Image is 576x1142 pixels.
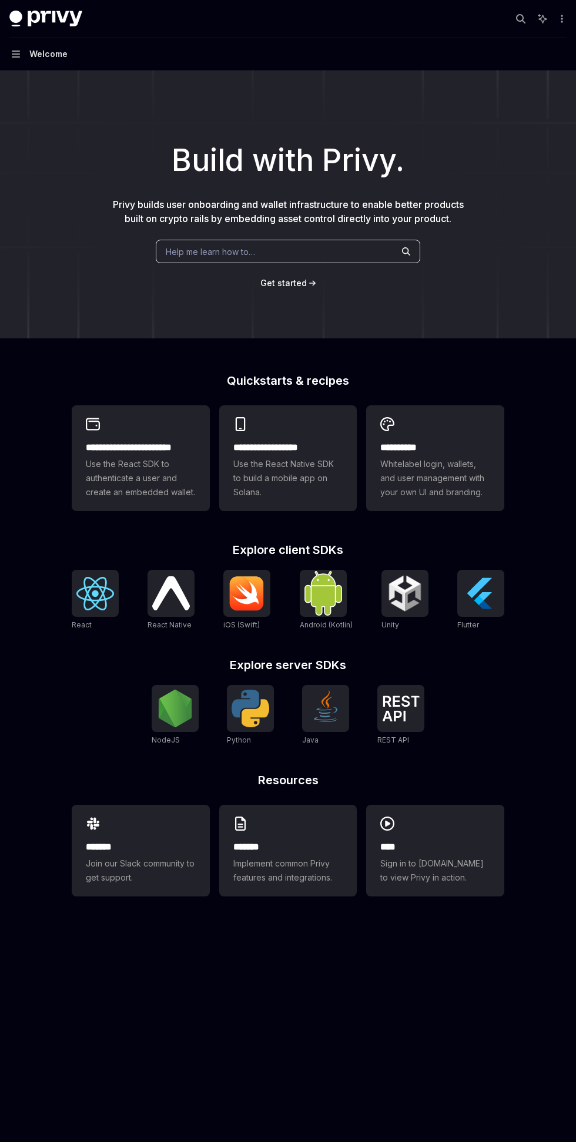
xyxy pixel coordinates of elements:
img: Java [307,690,344,727]
img: iOS (Swift) [228,576,266,611]
h2: Explore server SDKs [72,659,504,671]
h2: Quickstarts & recipes [72,375,504,387]
span: Privy builds user onboarding and wallet infrastructure to enable better products built on crypto ... [113,199,464,224]
a: Android (Kotlin)Android (Kotlin) [300,570,353,631]
a: **** **Implement common Privy features and integrations. [219,805,357,896]
img: Android (Kotlin) [304,571,342,615]
img: React [76,577,114,610]
a: React NativeReact Native [148,570,195,631]
a: REST APIREST API [377,685,424,746]
span: Python [227,735,251,744]
span: Implement common Privy features and integrations. [233,856,343,885]
a: ****Sign in to [DOMAIN_NAME] to view Privy in action. [366,805,504,896]
a: PythonPython [227,685,274,746]
a: FlutterFlutter [457,570,504,631]
span: REST API [377,735,409,744]
div: Welcome [29,47,68,61]
img: REST API [382,696,420,721]
span: React [72,620,92,629]
img: NodeJS [156,690,194,727]
h1: Build with Privy. [19,137,557,183]
span: Get started [260,278,307,288]
a: UnityUnity [381,570,428,631]
span: Join our Slack community to get support. [86,856,196,885]
img: dark logo [9,11,82,27]
span: Help me learn how to… [166,246,255,258]
a: **** **** **** ***Use the React Native SDK to build a mobile app on Solana. [219,405,357,511]
a: ReactReact [72,570,119,631]
span: Sign in to [DOMAIN_NAME] to view Privy in action. [380,856,490,885]
span: Use the React SDK to authenticate a user and create an embedded wallet. [86,457,196,499]
span: NodeJS [152,735,180,744]
img: Flutter [462,575,500,612]
span: Unity [381,620,399,629]
a: **** *****Whitelabel login, wallets, and user management with your own UI and branding. [366,405,504,511]
span: Java [302,735,319,744]
span: Android (Kotlin) [300,620,353,629]
span: Flutter [457,620,479,629]
button: More actions [555,11,567,27]
a: **** **Join our Slack community to get support. [72,805,210,896]
a: iOS (Swift)iOS (Swift) [223,570,270,631]
a: NodeJSNodeJS [152,685,199,746]
img: Unity [386,575,424,612]
span: Whitelabel login, wallets, and user management with your own UI and branding. [380,457,490,499]
img: Python [232,690,269,727]
a: Get started [260,277,307,289]
h2: Explore client SDKs [72,544,504,556]
span: iOS (Swift) [223,620,260,629]
h2: Resources [72,774,504,786]
img: React Native [152,576,190,610]
a: JavaJava [302,685,349,746]
span: Use the React Native SDK to build a mobile app on Solana. [233,457,343,499]
span: React Native [148,620,192,629]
